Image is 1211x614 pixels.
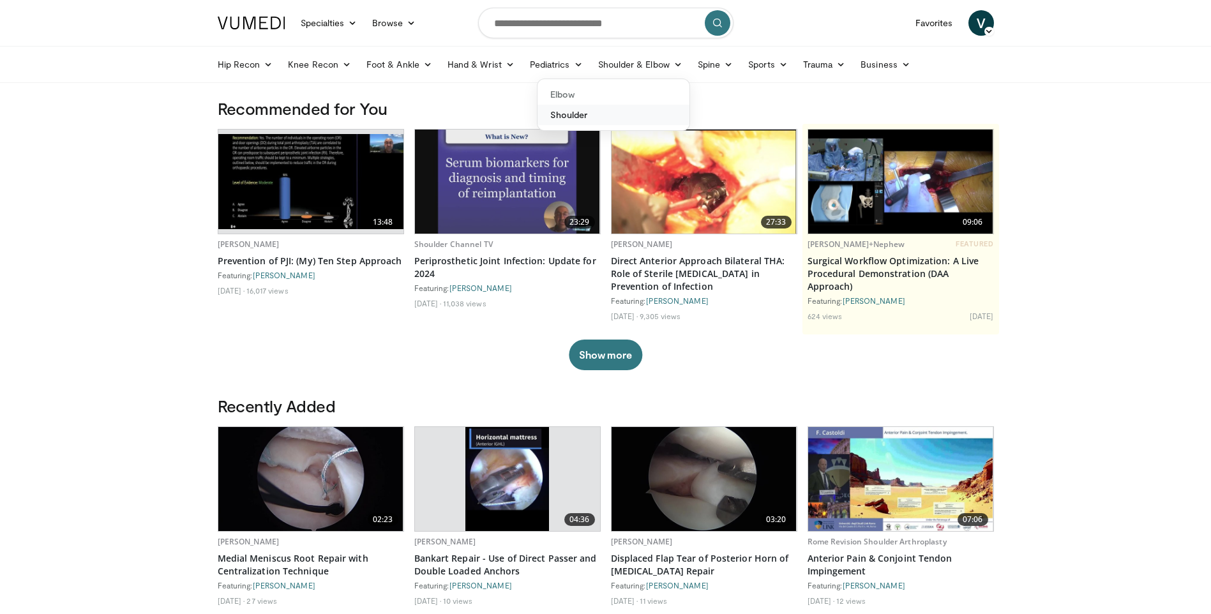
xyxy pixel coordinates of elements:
a: 09:06 [808,130,993,234]
a: Pediatrics [522,52,590,77]
a: Spine [690,52,741,77]
a: [PERSON_NAME] [218,536,280,547]
li: 27 views [246,595,277,606]
h3: Recently Added [218,396,994,416]
img: 2649116b-05f8-405c-a48f-a284a947b030.620x360_q85_upscale.jpg [612,427,797,531]
li: 12 views [836,595,866,606]
a: 07:06 [808,427,993,531]
span: 27:33 [761,216,792,228]
li: [DATE] [218,595,245,606]
span: FEATURED [956,239,993,248]
li: [DATE] [414,595,442,606]
a: [PERSON_NAME] [646,296,709,305]
a: Shoulder & Elbow [590,52,690,77]
li: [DATE] [414,298,442,308]
span: 02:23 [368,513,398,526]
a: Shoulder [538,105,689,125]
span: 13:48 [368,216,398,228]
li: 9,305 views [640,311,681,321]
a: V [968,10,994,36]
img: 20b76134-ce20-4b38-a9d1-93da3bc1b6ca.620x360_q85_upscale.jpg [612,130,797,234]
li: [DATE] [218,285,245,296]
div: Featuring: [414,580,601,590]
a: Periprosthetic Joint Infection: Update for 2024 [414,255,601,280]
a: Browse [365,10,423,36]
li: 624 views [808,311,843,321]
span: 23:29 [564,216,595,228]
div: Featuring: [414,283,601,293]
a: [PERSON_NAME] [611,239,673,250]
a: Sports [741,52,795,77]
div: Featuring: [218,270,404,280]
a: Trauma [795,52,854,77]
li: [DATE] [611,595,638,606]
span: 09:06 [958,216,988,228]
li: 16,017 views [246,285,288,296]
li: [DATE] [611,311,638,321]
a: 04:36 [415,427,600,531]
a: Displaced Flap Tear of Posterior Horn of [MEDICAL_DATA] Repair [611,552,797,578]
span: 03:20 [761,513,792,526]
a: Favorites [908,10,961,36]
div: Featuring: [611,296,797,306]
button: Show more [569,340,642,370]
img: VuMedi Logo [218,17,285,29]
a: [PERSON_NAME] [449,581,512,590]
a: Knee Recon [280,52,359,77]
a: 13:48 [218,130,403,234]
div: Featuring: [808,296,994,306]
a: Direct Anterior Approach Bilateral THA: Role of Sterile [MEDICAL_DATA] in Prevention of Infection [611,255,797,293]
a: Rome Revision Shoulder Arthroplasty [808,536,947,547]
a: Elbow [538,84,689,105]
a: 27:33 [612,130,797,234]
li: 10 views [443,595,472,606]
img: cd449402-123d-47f7-b112-52d159f17939.620x360_q85_upscale.jpg [465,427,549,531]
a: Surgical Workflow Optimization: A Live Procedural Demonstration (DAA Approach) [808,255,994,293]
a: Shoulder Channel TV [414,239,493,250]
a: Prevention of PJI: (My) Ten Step Approach [218,255,404,267]
a: [PERSON_NAME] [646,581,709,590]
a: Hand & Wrist [440,52,522,77]
a: [PERSON_NAME] [253,581,315,590]
a: Business [853,52,918,77]
a: [PERSON_NAME] [218,239,280,250]
a: Specialties [293,10,365,36]
a: Hip Recon [210,52,281,77]
a: [PERSON_NAME] [253,271,315,280]
img: 8037028b-5014-4d38-9a8c-71d966c81743.620x360_q85_upscale.jpg [808,427,993,531]
img: 926032fc-011e-4e04-90f2-afa899d7eae5.620x360_q85_upscale.jpg [218,427,403,531]
li: 11 views [640,595,667,606]
img: 0305937d-4796-49c9-8ba6-7e7cbcdfebb5.620x360_q85_upscale.jpg [415,130,600,234]
li: [DATE] [808,595,835,606]
a: Foot & Ankle [359,52,440,77]
a: [PERSON_NAME] [414,536,476,547]
a: 02:23 [218,427,403,531]
a: Medial Meniscus Root Repair with Centralization Technique [218,552,404,578]
h3: Recommended for You [218,98,994,119]
a: [PERSON_NAME] [843,296,905,305]
div: Featuring: [218,580,404,590]
a: [PERSON_NAME] [449,283,512,292]
a: Bankart Repair - Use of Direct Passer and Double Loaded Anchors [414,552,601,578]
li: 11,038 views [443,298,486,308]
span: 04:36 [564,513,595,526]
li: [DATE] [970,311,994,321]
img: 300aa6cd-3a47-4862-91a3-55a981c86f57.620x360_q85_upscale.jpg [218,134,403,228]
input: Search topics, interventions [478,8,733,38]
a: Anterior Pain & Conjoint Tendon Impingement [808,552,994,578]
a: [PERSON_NAME]+Nephew [808,239,905,250]
a: [PERSON_NAME] [611,536,673,547]
a: [PERSON_NAME] [843,581,905,590]
a: 03:20 [612,427,797,531]
div: Featuring: [611,580,797,590]
span: 07:06 [958,513,988,526]
a: 23:29 [415,130,600,234]
div: Featuring: [808,580,994,590]
img: bcfc90b5-8c69-4b20-afee-af4c0acaf118.620x360_q85_upscale.jpg [808,130,993,234]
